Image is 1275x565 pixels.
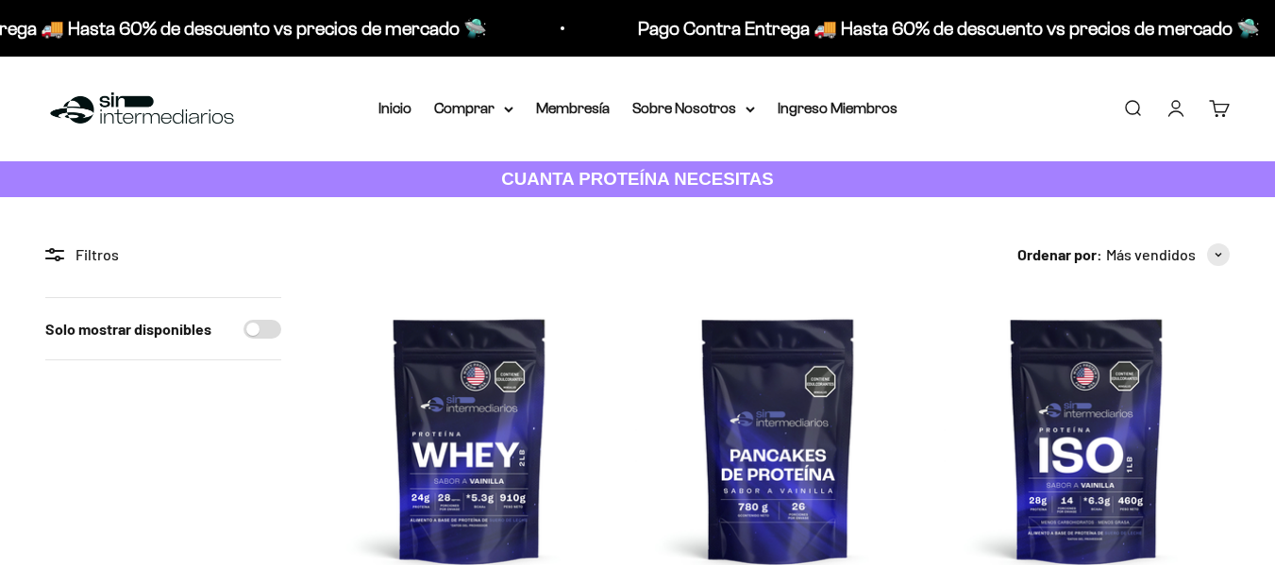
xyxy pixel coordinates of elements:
strong: CUANTA PROTEÍNA NECESITAS [501,169,774,189]
button: Más vendidos [1106,242,1230,267]
a: Ingreso Miembros [778,100,898,116]
div: Filtros [45,242,281,267]
a: Membresía [536,100,610,116]
a: Inicio [378,100,411,116]
p: Pago Contra Entrega 🚚 Hasta 60% de descuento vs precios de mercado 🛸 [199,13,821,43]
span: Más vendidos [1106,242,1196,267]
label: Solo mostrar disponibles [45,317,211,341]
summary: Sobre Nosotros [632,96,755,121]
span: Ordenar por: [1017,242,1102,267]
summary: Comprar [434,96,513,121]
